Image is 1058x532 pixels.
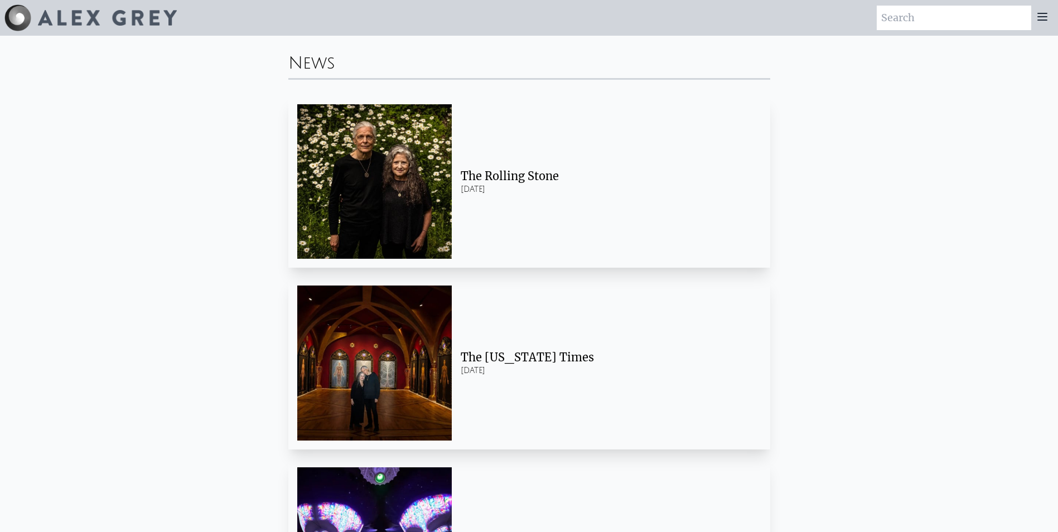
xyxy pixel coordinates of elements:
div: [DATE] [461,365,752,376]
div: [DATE] [461,184,752,195]
div: The Rolling Stone [461,168,752,184]
div: The [US_STATE] Times [461,350,752,365]
a: The Rolling Stone [DATE] [288,95,770,268]
a: The [US_STATE] Times [DATE] [288,277,770,449]
input: Search [877,6,1031,30]
div: News [288,45,770,78]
